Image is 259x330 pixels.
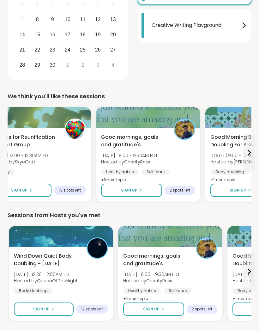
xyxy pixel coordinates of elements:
[31,58,44,72] div: Choose Monday, September 29th, 2025
[91,43,105,57] div: Choose Friday, September 26th, 2025
[11,187,27,193] span: Sign Up
[164,288,192,294] div: Self-care
[175,119,194,139] img: CharityRoss
[46,58,59,72] div: Choose Tuesday, September 30th, 2025
[19,30,25,39] div: 14
[91,28,105,42] div: Choose Friday, September 19th, 2025
[46,28,59,42] div: Choose Tuesday, September 16th, 2025
[34,46,40,54] div: 22
[65,30,70,39] div: 17
[50,61,55,69] div: 30
[76,43,90,57] div: Choose Thursday, September 25th, 2025
[21,15,24,24] div: 7
[80,30,86,39] div: 18
[96,61,99,69] div: 3
[61,58,75,72] div: Choose Wednesday, October 1st, 2025
[8,211,251,220] div: Sessions from Hosts you've met
[123,278,180,284] span: Hosted by
[65,15,70,24] div: 10
[33,306,50,312] span: Sign Up
[87,238,107,258] img: QueenOfTheNight
[14,271,78,278] span: [DATE] | 12:30 - 2:00AM EDT
[95,30,101,39] div: 19
[31,13,44,27] div: Choose Monday, September 8th, 2025
[80,46,86,54] div: 25
[121,187,137,193] span: Sign Up
[34,30,40,39] div: 15
[111,61,114,69] div: 4
[210,169,249,175] div: Body doubling
[106,13,120,27] div: Choose Saturday, September 13th, 2025
[37,278,78,284] b: QueenOfTheNight
[110,46,116,54] div: 27
[8,92,251,101] div: We think you'll like these sessions
[192,307,212,312] span: 2 spots left
[106,43,120,57] div: Choose Saturday, September 27th, 2025
[101,184,162,197] button: Sign Up
[15,159,35,165] b: SkyeOrtiz
[101,133,167,149] span: Good mornings, goals and gratitude's
[19,61,25,69] div: 28
[14,288,53,294] div: Body doubling
[123,288,161,294] div: Healthy habits
[91,58,105,72] div: Choose Friday, October 3rd, 2025
[51,15,54,24] div: 9
[106,28,120,42] div: Choose Saturday, September 20th, 2025
[81,61,84,69] div: 2
[95,15,101,24] div: 12
[101,159,158,165] span: Hosted by
[124,159,150,165] b: CharityRoss
[123,271,180,278] span: [DATE] | 8:00 - 9:30AM EDT
[15,43,29,57] div: Choose Sunday, September 21st, 2025
[34,61,40,69] div: 29
[50,30,55,39] div: 16
[101,152,158,159] span: [DATE] | 8:00 - 9:30AM EDT
[230,187,246,193] span: Sign Up
[14,278,78,284] span: Hosted by
[66,61,69,69] div: 1
[31,28,44,42] div: Choose Monday, September 15th, 2025
[65,119,85,139] img: SkyeOrtiz
[61,13,75,27] div: Choose Wednesday, September 10th, 2025
[91,13,105,27] div: Choose Friday, September 12th, 2025
[14,302,74,316] button: Sign Up
[101,169,139,175] div: Healthy habits
[50,46,55,54] div: 23
[123,252,189,267] span: Good mornings, goals and gratitude's
[110,15,116,24] div: 13
[14,252,80,267] span: Wind Down Quiet Body Doubling - [DATE]
[61,28,75,42] div: Choose Wednesday, September 17th, 2025
[15,28,29,42] div: Choose Sunday, September 14th, 2025
[19,46,25,54] div: 21
[76,28,90,42] div: Choose Thursday, September 18th, 2025
[15,58,29,72] div: Choose Sunday, September 28th, 2025
[152,21,240,29] span: Creative Writing Playground
[95,46,101,54] div: 26
[146,278,172,284] b: CharityRoss
[46,13,59,27] div: Choose Tuesday, September 9th, 2025
[31,43,44,57] div: Choose Monday, September 22nd, 2025
[61,43,75,57] div: Choose Wednesday, September 24th, 2025
[80,15,86,24] div: 11
[81,307,103,312] span: 12 spots left
[197,238,216,258] img: CharityRoss
[143,306,160,312] span: Sign Up
[123,302,184,316] button: Sign Up
[46,43,59,57] div: Choose Tuesday, September 23rd, 2025
[110,30,116,39] div: 20
[76,13,90,27] div: Choose Thursday, September 11th, 2025
[15,13,29,27] div: Not available Sunday, September 7th, 2025
[59,188,81,193] span: 13 spots left
[170,188,190,193] span: 2 spots left
[36,15,39,24] div: 8
[76,58,90,72] div: Choose Thursday, October 2nd, 2025
[142,169,170,175] div: Self-care
[65,46,70,54] div: 24
[106,58,120,72] div: Choose Saturday, October 4th, 2025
